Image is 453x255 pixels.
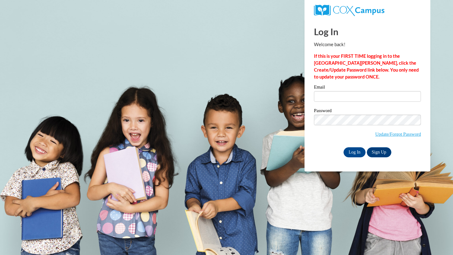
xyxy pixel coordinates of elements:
a: Sign Up [367,147,391,157]
label: Email [314,85,421,91]
label: Password [314,108,421,115]
strong: If this is your FIRST TIME logging in to the [GEOGRAPHIC_DATA][PERSON_NAME], click the Create/Upd... [314,53,419,79]
input: Log In [344,147,366,157]
h1: Log In [314,25,421,38]
p: Welcome back! [314,41,421,48]
img: COX Campus [314,5,384,16]
a: Update/Forgot Password [375,132,421,137]
a: COX Campus [314,5,421,16]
